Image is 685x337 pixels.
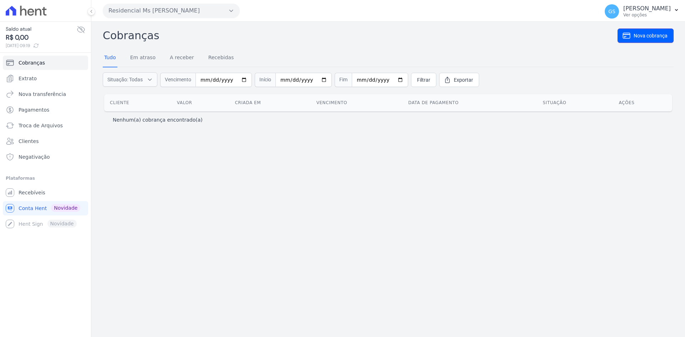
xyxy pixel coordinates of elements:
[103,49,117,67] a: Tudo
[19,153,50,160] span: Negativação
[417,76,430,83] span: Filtrar
[3,118,88,133] a: Troca de Arquivos
[168,49,196,67] a: A receber
[402,94,537,111] th: Data de pagamento
[454,76,473,83] span: Exportar
[107,76,143,83] span: Situação: Todas
[19,205,47,212] span: Conta Hent
[3,71,88,86] a: Extrato
[103,72,157,87] button: Situação: Todas
[634,32,668,39] span: Nova cobrança
[19,75,37,82] span: Extrato
[618,29,674,43] a: Nova cobrança
[103,4,240,18] button: Residencial Ms [PERSON_NAME]
[623,12,671,18] p: Ver opções
[19,122,63,129] span: Troca de Arquivos
[411,73,436,87] a: Filtrar
[3,56,88,70] a: Cobranças
[623,5,671,12] p: [PERSON_NAME]
[51,204,80,212] span: Novidade
[439,73,479,87] a: Exportar
[19,91,66,98] span: Nova transferência
[6,56,85,231] nav: Sidebar
[6,42,77,49] span: [DATE] 09:19
[19,189,45,196] span: Recebíveis
[103,27,618,44] h2: Cobranças
[19,138,39,145] span: Clientes
[3,185,88,200] a: Recebíveis
[537,94,613,111] th: Situação
[207,49,235,67] a: Recebidas
[255,73,275,87] span: Início
[608,9,615,14] span: GS
[6,33,77,42] span: R$ 0,00
[3,150,88,164] a: Negativação
[3,103,88,117] a: Pagamentos
[613,94,672,111] th: Ações
[19,59,45,66] span: Cobranças
[311,94,403,111] th: Vencimento
[599,1,685,21] button: GS [PERSON_NAME] Ver opções
[335,73,352,87] span: Fim
[6,174,85,183] div: Plataformas
[229,94,310,111] th: Criada em
[6,25,77,33] span: Saldo atual
[171,94,229,111] th: Valor
[3,134,88,148] a: Clientes
[113,116,203,123] p: Nenhum(a) cobrança encontrado(a)
[129,49,157,67] a: Em atraso
[160,73,196,87] span: Vencimento
[3,87,88,101] a: Nova transferência
[104,94,171,111] th: Cliente
[3,201,88,215] a: Conta Hent Novidade
[19,106,49,113] span: Pagamentos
